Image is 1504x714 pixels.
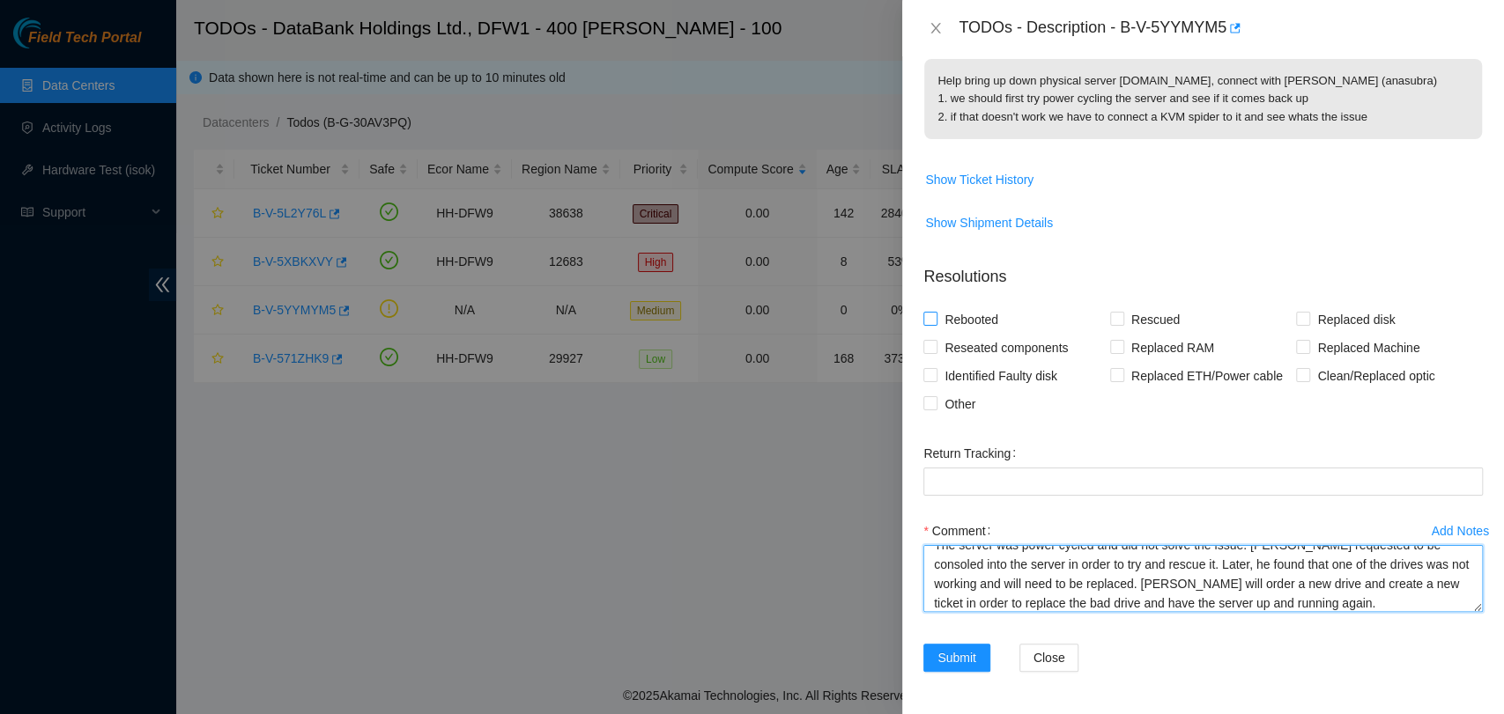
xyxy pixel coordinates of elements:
[1019,644,1079,672] button: Close
[1124,334,1221,362] span: Replaced RAM
[929,21,943,35] span: close
[924,166,1034,194] button: Show Ticket History
[923,545,1483,612] textarea: Comment
[924,209,1054,237] button: Show Shipment Details
[924,59,1482,139] p: Help bring up down physical server [DOMAIN_NAME], connect with [PERSON_NAME] (anasubra) 1. we sho...
[1034,648,1065,667] span: Close
[1310,362,1441,390] span: Clean/Replaced optic
[923,467,1483,496] input: Return Tracking
[923,439,1023,467] label: Return Tracking
[1124,362,1290,390] span: Replaced ETH/Power cable
[937,305,1005,334] span: Rebooted
[923,20,948,37] button: Close
[1124,305,1187,334] span: Rescued
[1431,517,1490,545] button: Add Notes
[937,648,976,667] span: Submit
[923,644,990,672] button: Submit
[923,517,997,545] label: Comment
[925,170,1034,189] span: Show Ticket History
[937,390,982,418] span: Other
[925,213,1053,232] span: Show Shipment Details
[937,362,1064,390] span: Identified Faulty disk
[1310,305,1402,334] span: Replaced disk
[959,14,1483,42] div: TODOs - Description - B-V-5YYMYM5
[923,251,1483,289] p: Resolutions
[1432,525,1489,537] div: Add Notes
[1310,334,1426,362] span: Replaced Machine
[937,334,1075,362] span: Reseated components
